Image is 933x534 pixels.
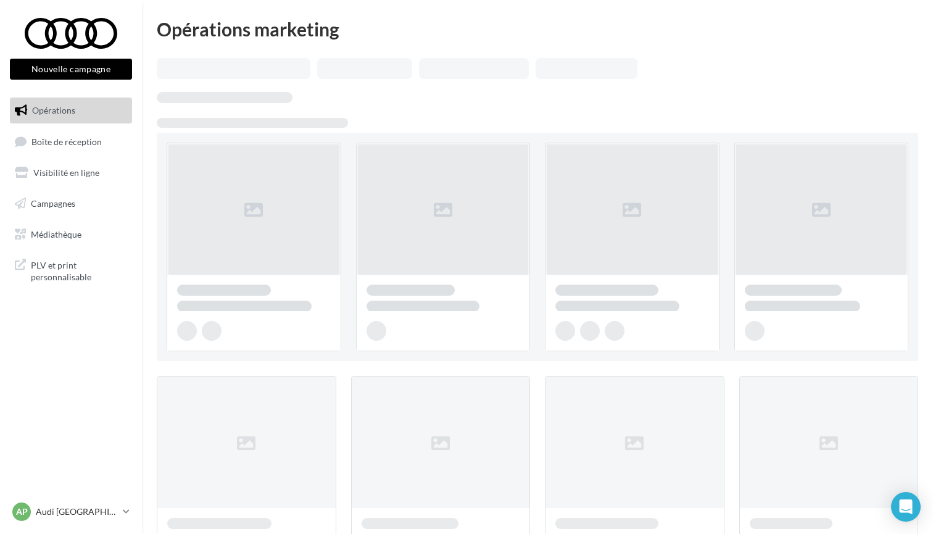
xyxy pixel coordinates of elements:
span: Campagnes [31,198,75,209]
a: Visibilité en ligne [7,160,135,186]
span: Boîte de réception [31,136,102,146]
a: Boîte de réception [7,128,135,155]
a: PLV et print personnalisable [7,252,135,288]
button: Nouvelle campagne [10,59,132,80]
a: Médiathèque [7,222,135,248]
span: PLV et print personnalisable [31,257,127,283]
a: Opérations [7,98,135,123]
a: Campagnes [7,191,135,217]
p: Audi [GEOGRAPHIC_DATA] 15 [36,506,118,518]
span: Médiathèque [31,228,81,239]
div: Open Intercom Messenger [891,492,921,522]
span: AP [16,506,28,518]
span: Opérations [32,105,75,115]
a: AP Audi [GEOGRAPHIC_DATA] 15 [10,500,132,524]
div: Opérations marketing [157,20,918,38]
span: Visibilité en ligne [33,167,99,178]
